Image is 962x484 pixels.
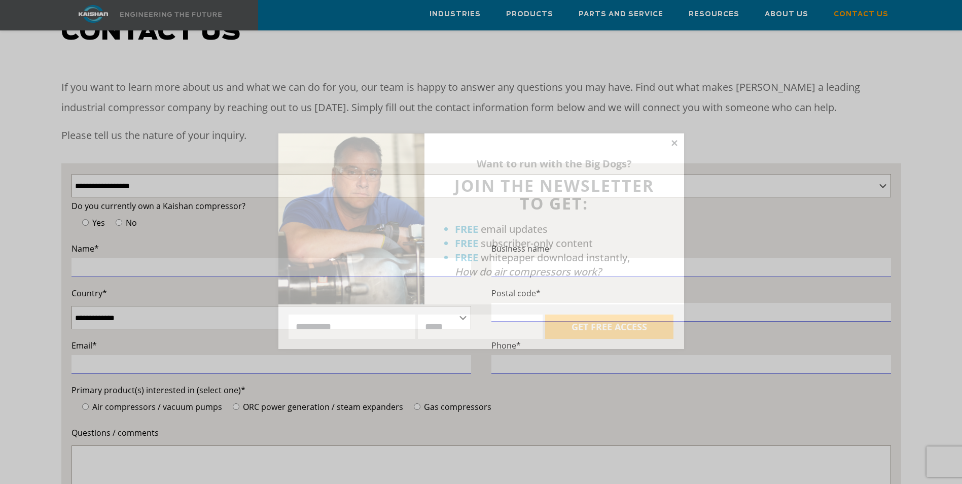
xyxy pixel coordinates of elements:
[481,251,630,264] span: whitepaper download instantly,
[455,251,478,264] strong: FREE
[545,315,673,339] button: GET FREE ACCESS
[455,222,478,236] strong: FREE
[289,315,416,339] input: Name:
[481,222,548,236] span: email updates
[455,236,478,250] strong: FREE
[455,265,601,279] em: How do air compressors work?
[481,236,593,250] span: subscriber-only content
[454,175,654,214] span: JOIN THE NEWSLETTER TO GET:
[477,157,632,170] strong: Want to run with the Big Dogs?
[418,315,543,339] input: Email
[670,139,679,148] button: Close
